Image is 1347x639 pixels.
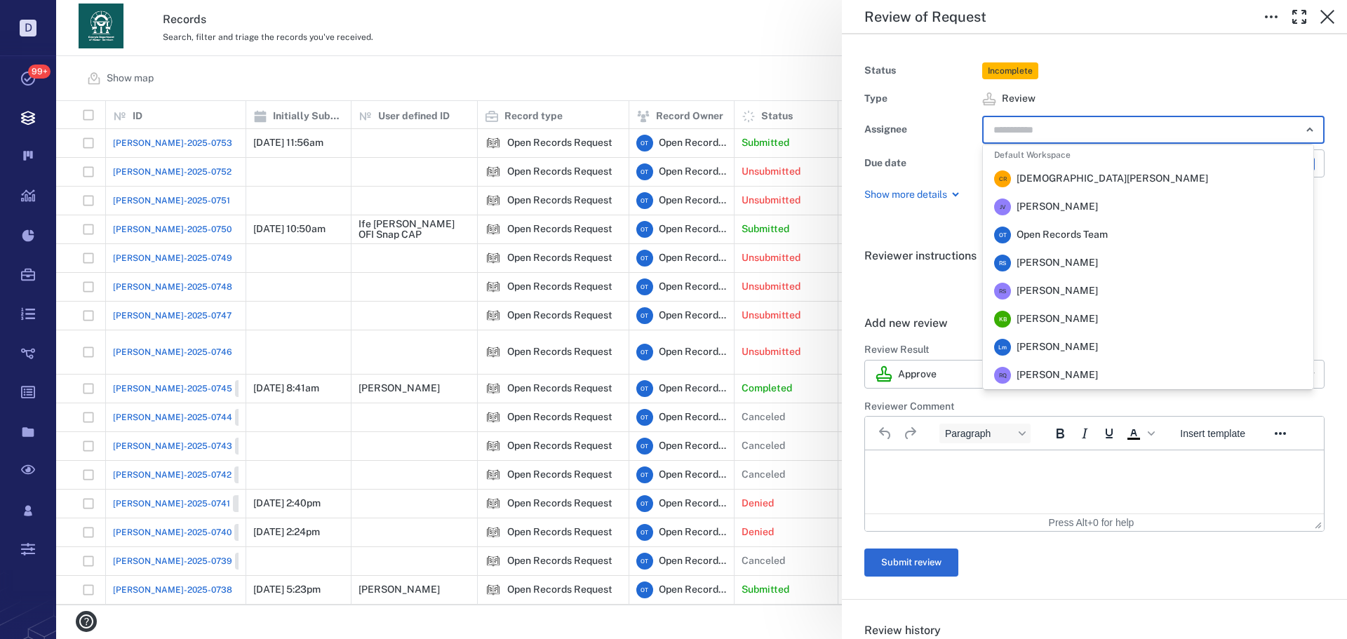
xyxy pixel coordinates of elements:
[32,10,60,22] span: Help
[1300,120,1320,140] button: Close
[1180,428,1245,439] span: Insert template
[983,144,1313,165] li: Default Workspace
[994,283,1011,300] div: R S
[1017,256,1098,270] span: [PERSON_NAME]
[945,428,1014,439] span: Paragraph
[1073,424,1097,443] button: Italic
[864,61,977,81] div: Status
[994,227,1011,243] div: O T
[873,424,897,443] button: Undo
[11,11,448,24] body: Rich Text Area. Press ALT-0 for help.
[864,8,986,26] h5: Review of Request
[864,120,977,140] div: Assignee
[994,170,1011,187] div: C R
[994,199,1011,215] div: J V
[1017,172,1208,186] span: [DEMOGRAPHIC_DATA][PERSON_NAME]
[864,400,1325,414] h6: Reviewer Comment
[864,277,867,290] span: .
[898,368,937,382] p: Approve
[1017,228,1108,242] span: Open Records Team
[1018,517,1165,528] div: Press Alt+0 for help
[994,255,1011,271] div: R S
[1002,92,1036,106] span: Review
[1313,3,1341,31] button: Close
[864,343,1325,357] h6: Review Result
[939,424,1031,443] button: Block Paragraph
[864,549,958,577] button: Submit review
[985,65,1036,77] span: Incomplete
[1017,312,1098,326] span: [PERSON_NAME]
[1268,424,1292,443] button: Reveal or hide additional toolbar items
[865,450,1324,513] iframe: Rich Text Area
[864,622,1325,639] h6: Review history
[1017,200,1098,214] span: [PERSON_NAME]
[1097,424,1121,443] button: Underline
[1257,3,1285,31] button: Toggle to Edit Boxes
[1122,424,1157,443] div: Text color Black
[20,20,36,36] p: D
[864,248,1325,264] h6: Reviewer instructions
[1048,424,1072,443] button: Bold
[898,424,922,443] button: Redo
[864,89,977,109] div: Type
[1017,368,1098,382] span: [PERSON_NAME]
[864,188,947,202] p: Show more details
[994,339,1011,356] div: L m
[1174,424,1251,443] button: Insert template
[1017,284,1098,298] span: [PERSON_NAME]
[1315,516,1322,529] div: Press the Up and Down arrow keys to resize the editor.
[1017,340,1098,354] span: [PERSON_NAME]
[994,311,1011,328] div: K B
[28,65,51,79] span: 99+
[864,315,1325,332] h6: Add new review
[1285,3,1313,31] button: Toggle Fullscreen
[864,154,977,173] div: Due date
[994,367,1011,384] div: R Q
